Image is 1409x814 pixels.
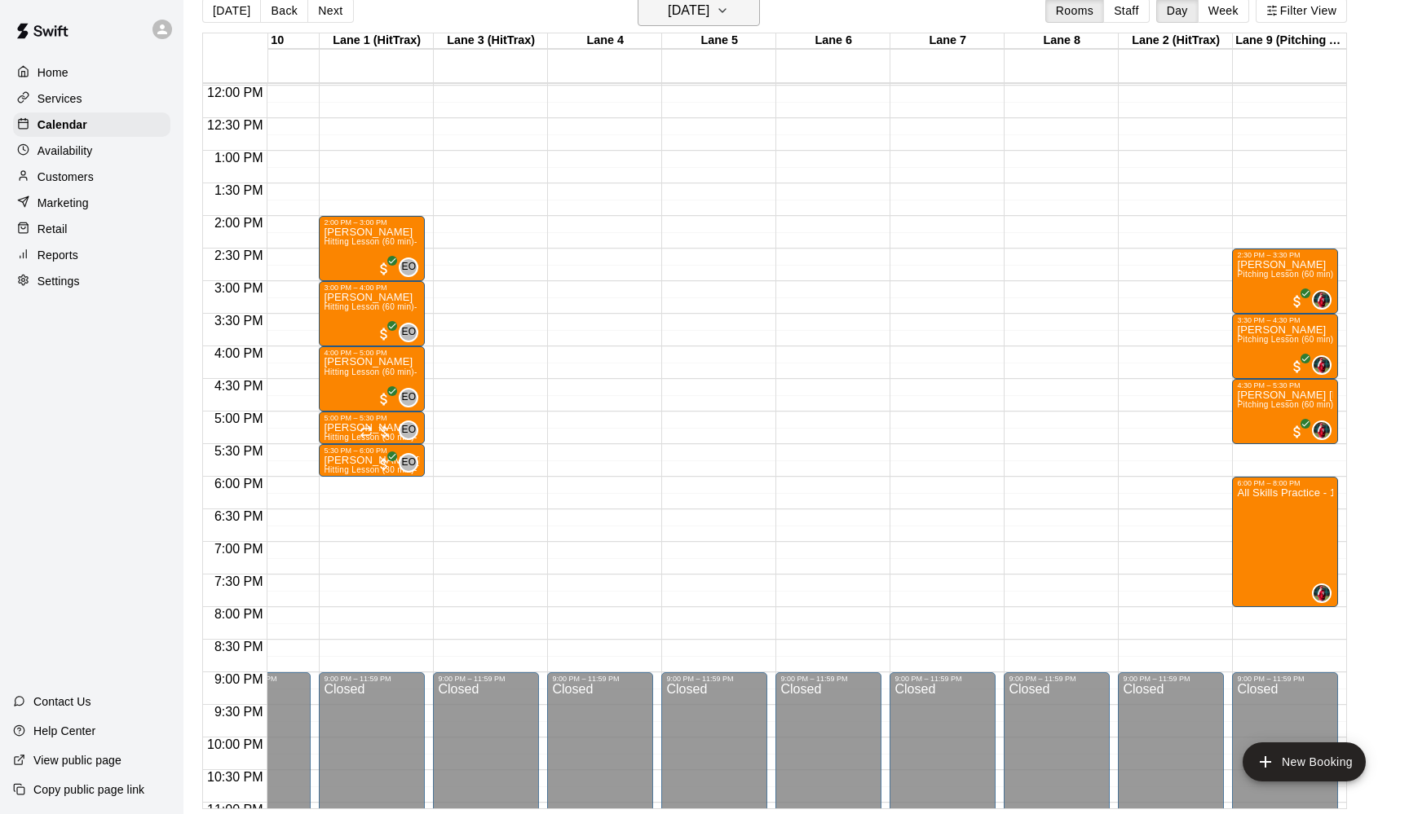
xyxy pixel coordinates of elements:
span: 2:30 PM [210,249,267,262]
span: All customers have paid [1289,293,1305,310]
a: Customers [13,165,170,189]
div: Lane 2 (HitTrax) [1119,33,1233,49]
div: Lane 6 [776,33,890,49]
div: Eric Opelski [399,453,418,473]
div: Marketing [13,191,170,215]
p: Marketing [38,195,89,211]
a: Retail [13,217,170,241]
div: 9:00 PM – 11:59 PM [324,675,420,683]
p: Calendar [38,117,87,133]
p: Settings [38,273,80,289]
span: 5:30 PM [210,444,267,458]
div: Kyle Bunn [1312,420,1332,440]
span: 5:00 PM [210,411,267,425]
div: Reports [13,243,170,267]
span: 8:00 PM [210,607,267,621]
span: Pitching Lesson (60 min)- [PERSON_NAME] [1237,270,1409,279]
div: 9:00 PM – 11:59 PM [1009,675,1105,683]
a: Calendar [13,112,170,137]
div: 9:00 PM – 11:59 PM [438,675,534,683]
span: Recurring event [360,425,373,438]
a: Availability [13,139,170,163]
span: Eric Opelski [405,388,418,407]
div: Lane 8 [1005,33,1119,49]
span: All customers have paid [1289,359,1305,375]
span: All customers have paid [376,326,392,342]
a: Services [13,86,170,111]
p: Availability [38,143,93,159]
span: Hitting Lesson (30 min)- [PERSON_NAME] [324,433,490,442]
span: Eric Opelski [405,420,418,440]
div: Eric Opelski [399,420,418,440]
span: 1:00 PM [210,151,267,165]
div: Lane 1 (HitTrax) [320,33,434,49]
p: View public page [33,752,121,768]
img: Kyle Bunn [1314,422,1330,438]
span: EO [401,422,416,438]
span: 1:30 PM [210,183,267,197]
span: EO [401,389,416,406]
p: Copy public page link [33,781,144,798]
a: Settings [13,269,170,293]
div: 9:00 PM – 11:59 PM [666,675,762,683]
div: Lane 5 [662,33,776,49]
span: EO [401,324,416,341]
div: 3:30 PM – 4:30 PM: Pitching Lesson (60 min)- Kyle Bunn [1232,314,1338,379]
span: Hitting Lesson (60 min)- [PERSON_NAME] [324,302,490,311]
span: All customers have paid [1289,424,1305,440]
span: 8:30 PM [210,640,267,653]
div: 9:00 PM – 11:59 PM [780,675,877,683]
span: EO [401,259,416,275]
span: Hitting Lesson (30 min)- [PERSON_NAME] [324,465,490,474]
div: 4:30 PM – 5:30 PM [1237,381,1333,389]
span: 2:00 PM [210,216,267,230]
span: Hitting Lesson (60 min)- [PERSON_NAME] [324,237,490,246]
span: 4:30 PM [210,379,267,393]
span: 3:30 PM [210,314,267,328]
span: Pitching Lesson (60 min)- [PERSON_NAME] [1237,400,1409,409]
span: Pitching Lesson (60 min)- [PERSON_NAME] [1237,335,1409,344]
p: Home [38,64,68,81]
div: 4:30 PM – 5:30 PM: Pitching Lesson (60 min)- Kyle Bunn [1232,379,1338,444]
div: 9:00 PM – 11:59 PM [1123,675,1219,683]
span: 9:00 PM [210,672,267,686]
span: Hitting Lesson (60 min)- [PERSON_NAME] [324,367,490,376]
div: 4:00 PM – 5:00 PM: Constantino Melograno [319,346,425,411]
div: 3:00 PM – 4:00 PM [324,284,420,292]
p: Services [38,90,82,107]
div: 6:00 PM – 8:00 PM [1237,479,1333,487]
span: All customers have paid [376,391,392,407]
span: 10:30 PM [203,770,267,784]
span: All customers have paid [376,456,392,473]
img: Kyle Bunn [1314,585,1330,601]
div: Kyle Bunn [1312,583,1332,603]
div: 2:30 PM – 3:30 PM: Pitching Lesson (60 min)- Kyle Bunn [1232,249,1338,314]
div: 6:00 PM – 8:00 PM: All Skills Practice - 12U [1232,477,1338,607]
div: 5:00 PM – 5:30 PM [324,414,420,422]
button: add [1243,742,1366,781]
p: Reports [38,247,78,263]
div: 5:30 PM – 6:00 PM: Briggs Baggott [319,444,425,477]
span: Kyle Bunn [1318,583,1332,603]
div: 3:30 PM – 4:30 PM [1237,316,1333,324]
span: Kyle Bunn [1318,290,1332,310]
div: 9:00 PM – 11:59 PM [894,675,991,683]
p: Contact Us [33,693,91,710]
div: Kyle Bunn [1312,355,1332,375]
img: Kyle Bunn [1314,292,1330,308]
span: Kyle Bunn [1318,355,1332,375]
p: Help Center [33,723,95,739]
span: Kyle Bunn [1318,420,1332,440]
img: Kyle Bunn [1314,357,1330,373]
span: Eric Opelski [405,453,418,473]
span: 12:30 PM [203,118,267,132]
a: Home [13,60,170,85]
span: 6:30 PM [210,509,267,523]
div: 2:30 PM – 3:30 PM [1237,251,1333,259]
